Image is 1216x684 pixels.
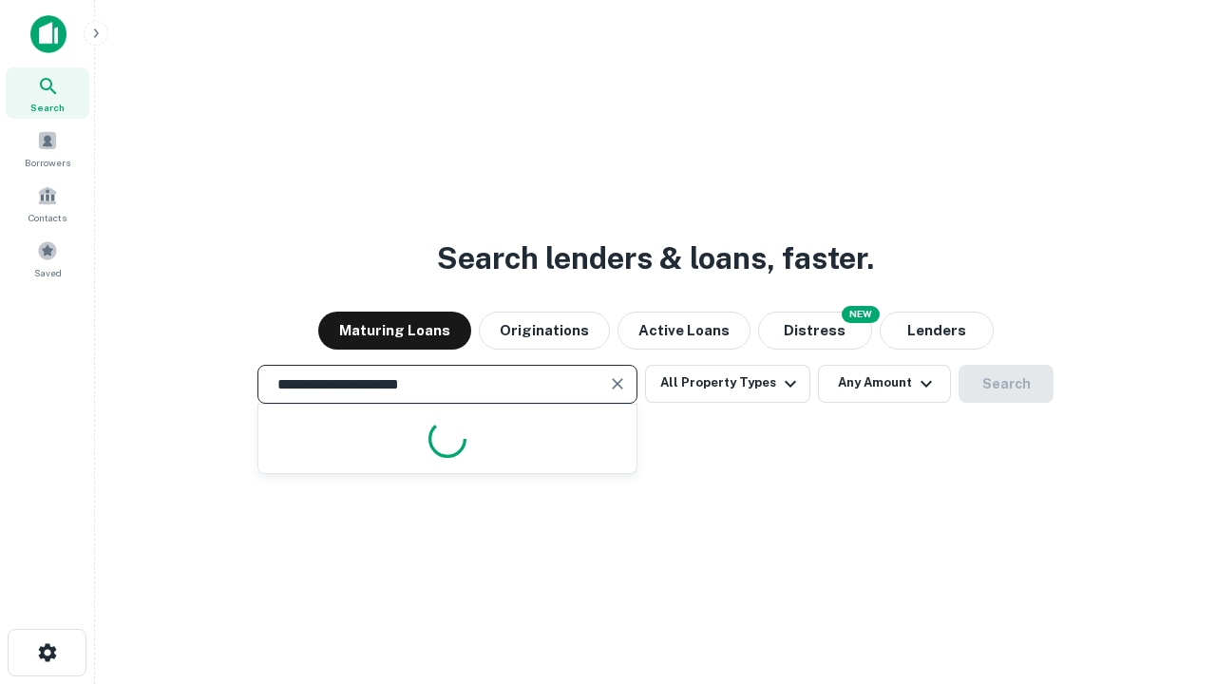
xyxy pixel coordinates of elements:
button: Lenders [880,312,994,350]
button: Any Amount [818,365,951,403]
button: All Property Types [645,365,810,403]
iframe: Chat Widget [1121,532,1216,623]
a: Saved [6,233,89,284]
button: Maturing Loans [318,312,471,350]
span: Borrowers [25,155,70,170]
a: Contacts [6,178,89,229]
button: Originations [479,312,610,350]
button: Clear [604,370,631,397]
button: Active Loans [617,312,750,350]
span: Contacts [28,210,66,225]
a: Borrowers [6,123,89,174]
h3: Search lenders & loans, faster. [437,236,874,281]
img: capitalize-icon.png [30,15,66,53]
button: Search distressed loans with lien and other non-mortgage details. [758,312,872,350]
span: Search [30,100,65,115]
span: Saved [34,265,62,280]
div: NEW [842,306,880,323]
a: Search [6,67,89,119]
